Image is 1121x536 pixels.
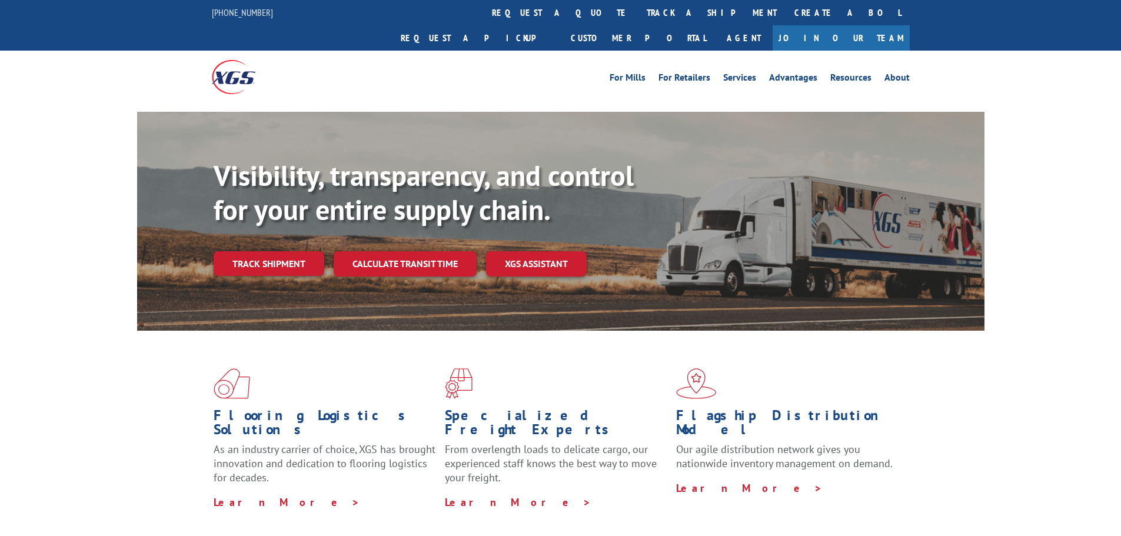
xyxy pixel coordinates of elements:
a: Learn More > [214,495,360,509]
img: xgs-icon-total-supply-chain-intelligence-red [214,368,250,399]
a: Services [723,73,756,86]
h1: Specialized Freight Experts [445,408,667,442]
a: For Retailers [658,73,710,86]
a: Resources [830,73,871,86]
p: From overlength loads to delicate cargo, our experienced staff knows the best way to move your fr... [445,442,667,495]
span: As an industry carrier of choice, XGS has brought innovation and dedication to flooring logistics... [214,442,435,484]
a: For Mills [610,73,646,86]
img: xgs-icon-flagship-distribution-model-red [676,368,717,399]
a: Agent [715,25,773,51]
img: xgs-icon-focused-on-flooring-red [445,368,473,399]
a: XGS ASSISTANT [486,251,587,277]
a: Customer Portal [562,25,715,51]
a: Learn More > [676,481,823,495]
a: Join Our Team [773,25,910,51]
a: About [884,73,910,86]
a: [PHONE_NUMBER] [212,6,273,18]
h1: Flooring Logistics Solutions [214,408,436,442]
a: Advantages [769,73,817,86]
span: Our agile distribution network gives you nationwide inventory management on demand. [676,442,893,470]
h1: Flagship Distribution Model [676,408,899,442]
a: Calculate transit time [334,251,477,277]
a: Track shipment [214,251,324,276]
a: Learn More > [445,495,591,509]
b: Visibility, transparency, and control for your entire supply chain. [214,157,634,228]
a: Request a pickup [392,25,562,51]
